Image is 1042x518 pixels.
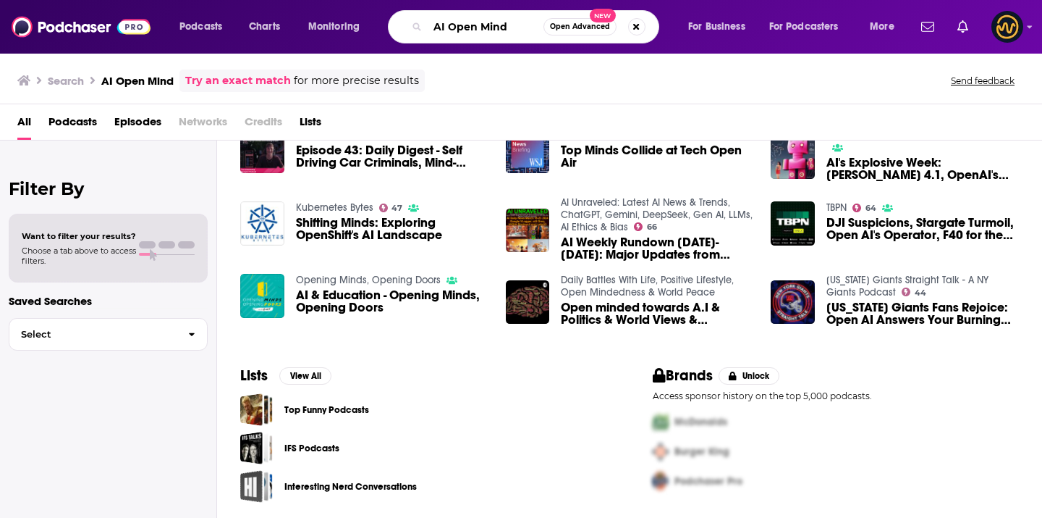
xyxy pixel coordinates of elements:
[647,224,657,230] span: 66
[179,110,227,140] span: Networks
[22,231,136,241] span: Want to filter your results?
[185,72,291,89] a: Try an exact match
[952,14,974,39] a: Show notifications dropdown
[771,135,815,180] img: AI's Explosive Week: Claude 4.1, OpenAI's Open-Source Return, and Google's Mind-Blowing World Models
[240,129,284,173] img: Episode 43: Daily Digest - Self Driving Car Criminals, Mind-Reading AI, Open AI Hack
[284,440,339,456] a: IFS Podcasts
[674,446,729,458] span: Burger King
[678,15,763,38] button: open menu
[826,156,1019,181] span: AI's Explosive Week: [PERSON_NAME] 4.1, OpenAI's Open-Source Return, and Google's Mind-Blowing Wo...
[561,236,753,261] a: AI Weekly Rundown March 18-23 2024: Major Updates from Google VLogger, xAI Groq, NVDIA Blackwell ...
[674,416,727,428] span: McDonalds
[179,17,222,37] span: Podcasts
[17,110,31,140] a: All
[946,75,1019,87] button: Send feedback
[826,217,1019,241] a: DJI Suspicions, Stargate Turmoil, Open AI's Operator, F40 for the Mind
[9,178,208,199] h2: Filter By
[852,204,876,212] a: 64
[760,15,860,38] button: open menu
[296,217,488,241] a: Shifting Minds: Exploring OpenShift's AI Landscape
[114,110,161,140] span: Episodes
[296,289,488,314] span: AI & Education - Opening Minds, Opening Doors
[915,290,926,296] span: 44
[634,222,657,231] a: 66
[561,196,753,233] a: AI Unraveled: Latest AI News & Trends, ChatGPT, Gemini, DeepSeek, Gen AI, LLMs, AI Ethics & Bias
[296,274,441,286] a: Opening Minds, Opening Doors
[240,367,268,385] h2: Lists
[284,402,369,418] a: Top Funny Podcasts
[240,201,284,246] img: Shifting Minds: Exploring OpenShift's AI Landscape
[991,11,1023,43] img: User Profile
[506,209,550,253] img: AI Weekly Rundown March 18-23 2024: Major Updates from Google VLogger, xAI Groq, NVDIA Blackwell ...
[561,301,753,326] a: Open minded towards A.I & Politics & World Views & Corporations
[240,393,273,426] a: Top Funny Podcasts
[870,17,894,37] span: More
[245,110,282,140] span: Credits
[402,10,673,43] div: Search podcasts, credits, & more...
[506,280,550,325] img: Open minded towards A.I & Politics & World Views & Corporations
[240,432,273,464] span: IFS Podcasts
[48,110,97,140] a: Podcasts
[308,17,360,37] span: Monitoring
[9,318,208,351] button: Select
[647,467,674,496] img: Third Pro Logo
[48,74,84,88] h3: Search
[294,72,419,89] span: for more precise results
[22,246,136,266] span: Choose a tab above to access filters.
[300,110,321,140] a: Lists
[240,274,284,318] a: AI & Education - Opening Minds, Opening Doors
[902,288,926,296] a: 44
[771,201,815,246] img: DJI Suspicions, Stargate Turmoil, Open AI's Operator, F40 for the Mind
[865,205,876,212] span: 64
[647,407,674,437] img: First Pro Logo
[991,11,1023,43] span: Logged in as LowerStreet
[379,204,403,212] a: 47
[826,274,988,298] a: New York Giants Straight Talk - A NY Giants Podcast
[550,23,610,30] span: Open Advanced
[12,13,151,41] img: Podchaser - Follow, Share and Rate Podcasts
[561,274,734,298] a: Daily Battles With Life, Positive Lifestyle, Open Mindedness & World Peace
[298,15,378,38] button: open menu
[826,156,1019,181] a: AI's Explosive Week: Claude 4.1, OpenAI's Open-Source Return, and Google's Mind-Blowing World Models
[296,201,373,214] a: Kubernetes Bytes
[771,280,815,325] img: New York Giants Fans Rejoice: Open AI Answers Your Burning Questions with Mind-Blowing Accuracy!
[9,330,177,339] span: Select
[826,301,1019,326] a: New York Giants Fans Rejoice: Open AI Answers Your Burning Questions with Mind-Blowing Accuracy!
[915,14,940,39] a: Show notifications dropdown
[169,15,241,38] button: open menu
[240,470,273,503] a: Interesting Nerd Conversations
[428,15,543,38] input: Search podcasts, credits, & more...
[674,475,742,488] span: Podchaser Pro
[719,367,780,385] button: Unlock
[991,11,1023,43] button: Show profile menu
[826,201,847,214] a: TBPN
[826,301,1019,326] span: [US_STATE] Giants Fans Rejoice: Open AI Answers Your Burning Questions with Mind-Blowing Accuracy!
[860,15,912,38] button: open menu
[590,9,616,22] span: New
[391,205,402,212] span: 47
[506,129,550,173] img: Top Minds Collide at Tech Open Air
[101,74,174,88] h3: AI Open Mind
[561,144,753,169] a: Top Minds Collide at Tech Open Air
[240,367,331,385] a: ListsView All
[561,236,753,261] span: AI Weekly Rundown [DATE]-[DATE]: Major Updates from Google VLogger, xAI Groq, NVDIA [PERSON_NAME]...
[284,479,417,495] a: Interesting Nerd Conversations
[296,144,488,169] a: Episode 43: Daily Digest - Self Driving Car Criminals, Mind-Reading AI, Open AI Hack
[543,18,617,35] button: Open AdvancedNew
[647,437,674,467] img: Second Pro Logo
